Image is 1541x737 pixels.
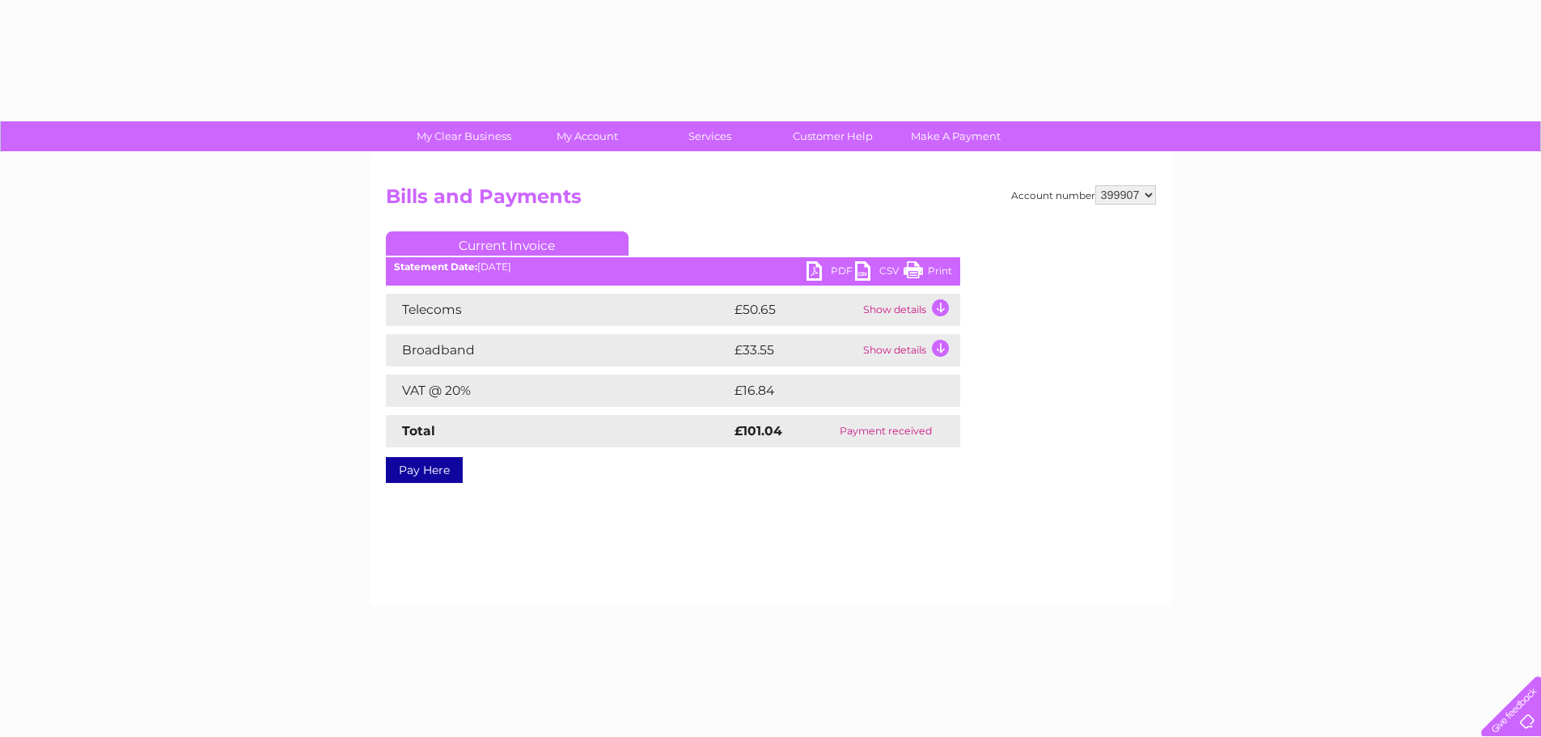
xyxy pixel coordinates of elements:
a: Current Invoice [386,231,629,256]
strong: Total [402,423,435,438]
h2: Bills and Payments [386,185,1156,216]
td: Payment received [812,415,959,447]
div: [DATE] [386,261,960,273]
div: Account number [1011,185,1156,205]
a: PDF [806,261,855,285]
td: Show details [859,294,960,326]
b: Statement Date: [394,260,477,273]
a: My Clear Business [397,121,531,151]
td: £33.55 [730,334,859,366]
a: My Account [520,121,654,151]
a: Make A Payment [889,121,1022,151]
a: Pay Here [386,457,463,483]
td: Broadband [386,334,730,366]
td: Telecoms [386,294,730,326]
a: CSV [855,261,904,285]
td: £16.84 [730,375,927,407]
strong: £101.04 [735,423,782,438]
td: VAT @ 20% [386,375,730,407]
a: Services [643,121,777,151]
td: Show details [859,334,960,366]
td: £50.65 [730,294,859,326]
a: Customer Help [766,121,900,151]
a: Print [904,261,952,285]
